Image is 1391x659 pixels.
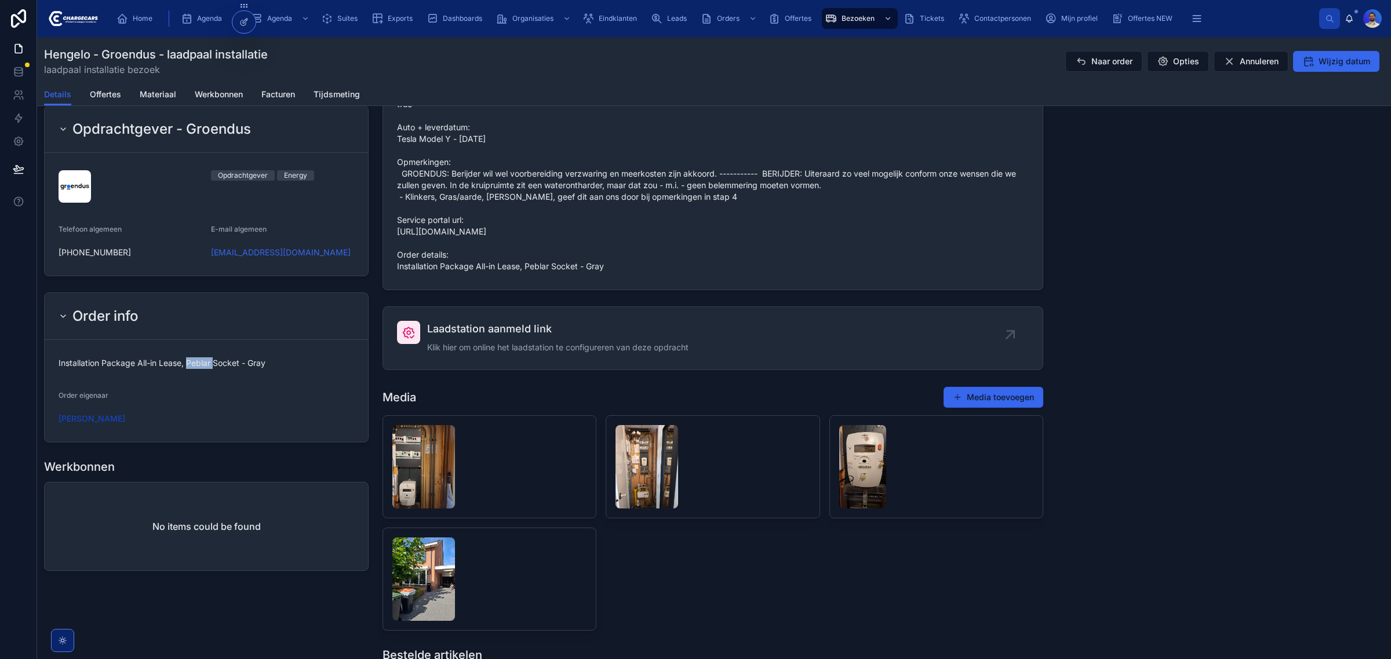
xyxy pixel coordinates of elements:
[900,8,952,29] a: Tickets
[195,84,243,107] a: Werkbonnen
[955,8,1039,29] a: Contactpersonen
[133,14,152,23] span: Home
[90,89,121,100] span: Offertes
[599,14,637,23] span: Eindklanten
[512,14,554,23] span: Organisaties
[318,8,366,29] a: Suites
[974,14,1031,23] span: Contactpersonen
[765,8,820,29] a: Offertes
[1240,56,1279,67] span: Annuleren
[616,425,678,508] img: OVERVIEW_GROUPBOX.jpg
[140,89,176,100] span: Materiaal
[284,170,307,181] div: Energy
[44,63,268,76] span: laadpaal installatie bezoek
[1042,8,1106,29] a: Mijn profiel
[717,14,740,23] span: Orders
[842,14,875,23] span: Bezoeken
[261,89,295,100] span: Facturen
[427,342,689,353] span: Klik hier om online het laadstation te configureren van deze opdracht
[1214,51,1288,72] button: Annuleren
[197,14,222,23] span: Agenda
[107,6,1319,31] div: scrollable content
[1065,51,1142,72] button: Naar order
[579,8,645,29] a: Eindklanten
[218,170,268,181] div: Opdrachtgever
[1319,56,1370,67] span: Wijzig datum
[59,413,125,424] a: [PERSON_NAME]
[667,14,687,23] span: Leads
[140,84,176,107] a: Materiaal
[44,46,268,63] h1: Hengelo - Groendus - laadpaal installatie
[337,14,358,23] span: Suites
[423,8,490,29] a: Dashboards
[44,84,71,106] a: Details
[247,8,315,29] a: Agenda
[944,387,1043,408] button: Media toevoegen
[44,459,115,475] h1: Werkbonnen
[839,425,886,508] img: SMART_METER.jpg
[697,8,763,29] a: Orders
[261,84,295,107] a: Facturen
[90,84,121,107] a: Offertes
[785,14,811,23] span: Offertes
[44,89,71,100] span: Details
[152,519,261,533] h2: No items could be found
[59,391,108,400] span: Order eigenaar
[195,89,243,100] span: Werkbonnen
[59,247,202,258] span: [PHONE_NUMBER]
[72,120,251,138] h2: Opdrachtgever - Groendus
[1128,14,1172,23] span: Offertes NEW
[383,389,416,405] h1: Media
[392,537,455,621] img: CHARGEPOINT_PLACING.jpg
[388,14,413,23] span: Exports
[1147,51,1209,72] button: Opties
[177,8,245,29] a: Agenda
[1061,14,1098,23] span: Mijn profiel
[1173,56,1199,67] span: Opties
[443,14,482,23] span: Dashboards
[314,84,360,107] a: Tijdsmeting
[46,9,98,28] img: App logo
[493,8,577,29] a: Organisaties
[211,247,351,258] a: [EMAIL_ADDRESS][DOMAIN_NAME]
[113,8,161,29] a: Home
[267,14,292,23] span: Agenda
[392,425,455,508] img: OVERVIEW_FUSEBOX.jpg
[427,321,689,337] span: Laadstation aanmeld link
[59,225,122,233] span: Telefoon algemeen
[59,357,354,369] span: Installation Package All-in Lease, Peblar Socket - Gray
[1293,51,1379,72] button: Wijzig datum
[920,14,944,23] span: Tickets
[822,8,898,29] a: Bezoeken
[72,307,139,325] h2: Order info
[314,89,360,100] span: Tijdsmeting
[383,307,1043,369] a: Laadstation aanmeld linkKlik hier om online het laadstation te configureren van deze opdracht
[59,170,91,203] img: srthsrythsrthrsythsrt.png
[1108,8,1181,29] a: Offertes NEW
[647,8,695,29] a: Leads
[368,8,421,29] a: Exports
[1091,56,1133,67] span: Naar order
[211,225,267,233] span: E-mail algemeen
